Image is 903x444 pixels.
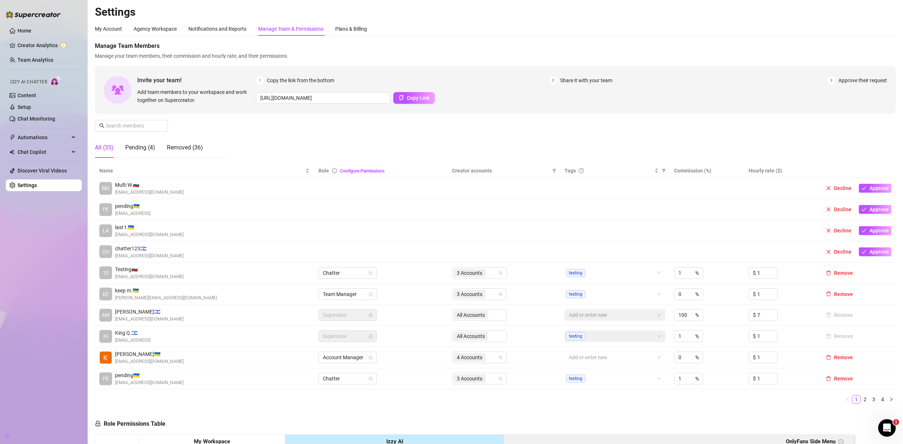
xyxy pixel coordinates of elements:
button: Remove [823,311,856,319]
iframe: Intercom live chat [878,419,896,437]
span: Remove [834,291,853,297]
span: Approve [869,228,889,234]
span: AM [102,311,110,319]
span: close [826,207,831,212]
th: Name [95,164,314,178]
a: 1 [852,395,860,403]
span: testing [566,332,585,340]
span: info-circle [332,168,337,173]
li: Previous Page [843,395,852,404]
span: [EMAIL_ADDRESS][DOMAIN_NAME] [115,358,184,365]
span: chatter123 🇮🇱 [115,244,184,253]
li: 3 [869,395,878,404]
span: Approve their request [838,76,887,84]
span: [PERSON_NAME] 🇮🇱 [115,308,184,316]
span: Copy Link [407,95,429,101]
div: Agency Workspace [134,25,177,33]
span: Supervisor [323,310,372,320]
button: Copy Link [393,92,435,104]
a: Settings [18,182,37,188]
span: Role [318,168,329,174]
button: Remove [823,353,856,362]
span: filter [552,168,556,173]
span: [EMAIL_ADDRESS][DOMAIN_NAME] [115,273,184,280]
a: Discover Viral Videos [18,168,67,174]
span: team [498,376,503,381]
span: check [861,228,866,233]
span: delete [826,376,831,381]
span: 3 Accounts [457,375,482,383]
span: testing [566,290,585,298]
span: Remove [834,270,853,276]
span: Manage your team members, their commission and hourly rate, and their permissions. [95,52,896,60]
span: Tags [565,167,576,175]
span: Copy the link from the bottom [267,76,334,84]
a: Team Analytics [18,57,53,63]
div: Manage Team & Permissions [258,25,324,33]
span: Automations [18,132,69,143]
span: pending 🇺🇦 [115,371,184,379]
span: Remove [834,376,853,382]
span: Name [99,167,304,175]
li: 2 [861,395,869,404]
li: Next Page [887,395,896,404]
span: 4 Accounts [454,353,486,362]
span: King Q. 🇮🇱 [115,329,150,337]
span: [EMAIL_ADDRESS][DOMAIN_NAME] [115,231,184,238]
span: right [889,397,894,402]
span: LA [103,227,109,235]
span: 1 [893,419,899,425]
span: search [99,123,104,128]
span: close [826,249,831,254]
span: question-circle [579,168,584,173]
span: testing [566,269,585,277]
span: lock [368,313,373,317]
span: Add team members to your workspace and work together on Supercreator. [137,88,253,104]
span: filter [662,168,666,173]
span: 2 [549,76,557,84]
button: Approve [859,226,891,235]
img: AI Chatter [50,76,61,86]
span: 3 Accounts [454,374,486,383]
span: left [845,397,850,402]
span: PE [103,375,109,383]
span: check [861,207,866,212]
button: Remove [823,290,856,299]
span: Chat Copilot [18,146,69,158]
span: Chatter [323,267,372,278]
span: Multi W. 🇷🇺 [115,181,184,189]
span: [PERSON_NAME] 🇺🇦 [115,350,184,358]
span: team [498,292,503,296]
span: 3 Accounts [457,269,482,277]
div: All (35) [95,143,114,152]
button: Approve [859,205,891,214]
span: [EMAIL_ADDRESS] [115,337,150,344]
a: Setup [18,104,31,110]
span: close [826,228,831,233]
span: TE [103,269,109,277]
span: build [4,434,9,439]
span: Account Manager [323,352,372,363]
span: 3 [827,76,835,84]
span: Decline [834,206,852,212]
a: Creator Analytics exclamation-circle [18,39,76,51]
a: 2 [861,395,869,403]
span: Manage Team Members [95,42,896,50]
span: Approve [869,249,889,255]
span: Decline [834,228,852,234]
span: lock [368,292,373,296]
img: Chat Copilot [9,149,14,155]
span: Chatter [323,373,372,384]
span: Supervisor [323,331,372,342]
span: Approve [869,185,889,191]
a: Content [18,92,36,98]
th: Commission (%) [670,164,744,178]
span: MU [102,184,110,192]
span: thunderbolt [9,134,15,140]
button: Remove [823,374,856,383]
img: Kostya Arabadji [100,352,112,364]
span: 4 Accounts [457,353,482,361]
button: Decline [823,205,854,214]
span: KI [103,332,108,340]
